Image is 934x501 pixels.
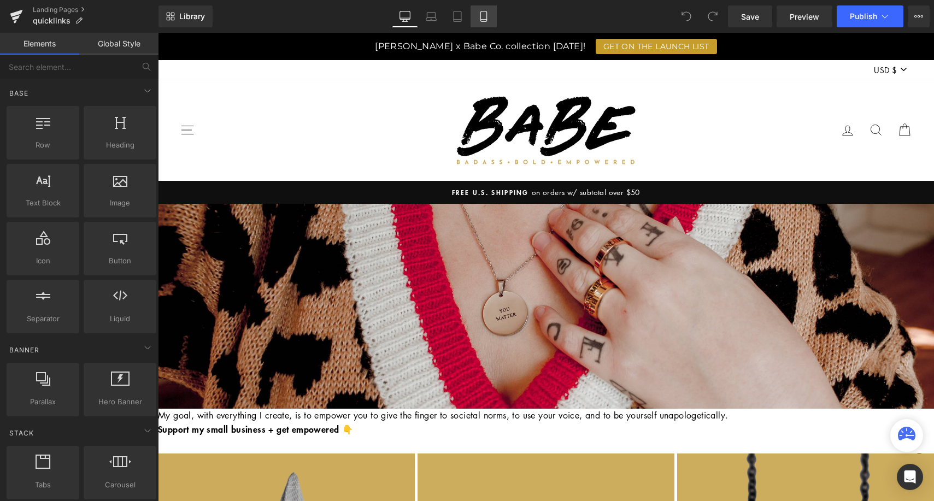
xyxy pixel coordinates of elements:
[8,428,35,438] span: Stack
[87,396,153,408] span: Hero Banner
[675,5,697,27] button: Undo
[87,139,153,151] span: Heading
[284,63,492,132] img: Babe co.
[79,33,158,55] a: Global Style
[10,197,76,209] span: Text Block
[10,479,76,491] span: Tabs
[8,88,30,98] span: Base
[10,255,76,267] span: Icon
[87,313,153,325] span: Liquid
[741,11,759,22] span: Save
[392,5,418,27] a: Desktop
[438,6,559,21] a: GET ON THE LAUNCH LIST
[713,27,754,46] button: USD $
[837,5,903,27] button: Publish
[908,5,930,27] button: More
[87,197,153,209] span: Image
[444,5,471,27] a: Tablet
[897,464,923,490] div: Open Intercom Messenger
[10,139,76,151] span: Row
[179,11,205,21] span: Library
[87,255,153,267] span: Button
[371,154,482,164] span: on orders w/ subtotal over $50
[158,5,213,27] a: New Library
[294,155,371,164] span: Free U.S. Shipping
[33,16,71,25] span: quicklinks
[87,479,153,491] span: Carousel
[10,313,76,325] span: Separator
[850,12,877,21] span: Publish
[8,345,40,355] span: Banner
[716,31,739,43] span: USD $
[33,5,158,14] a: Landing Pages
[777,5,832,27] a: Preview
[702,5,724,27] button: Redo
[217,8,427,19] span: [PERSON_NAME] x Babe Co. collection [DATE]!
[790,11,819,22] span: Preview
[10,396,76,408] span: Parallax
[471,5,497,27] a: Mobile
[418,5,444,27] a: Laptop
